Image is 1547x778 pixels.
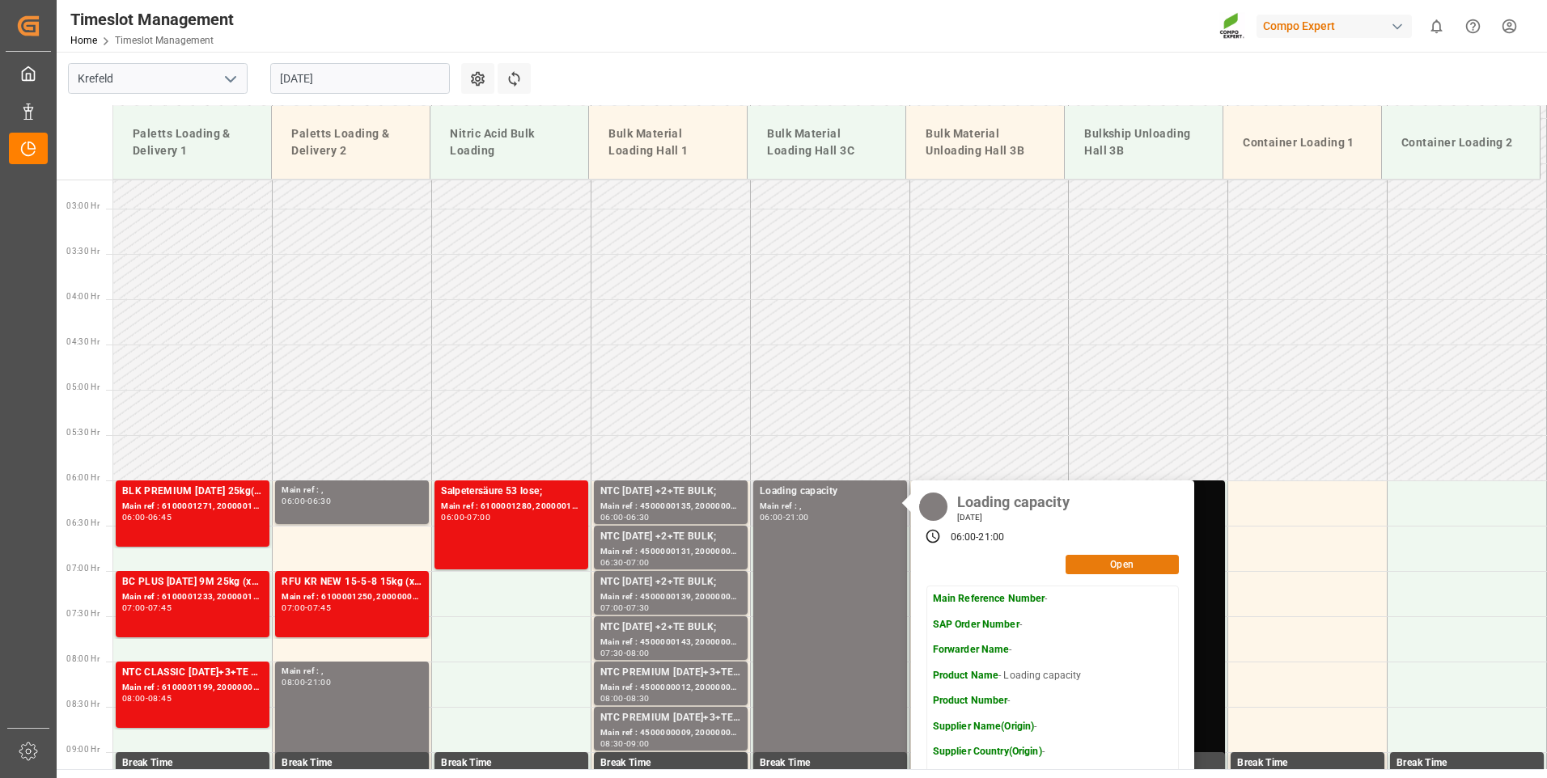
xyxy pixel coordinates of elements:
div: 07:30 [600,649,624,657]
div: - [624,559,626,566]
div: Break Time [441,755,582,772]
div: Nitric Acid Bulk Loading [443,119,575,166]
div: Timeslot Management [70,7,234,32]
div: - [146,604,148,611]
input: Type to search/select [68,63,248,94]
div: [DATE] [952,512,1075,523]
div: 06:00 [951,531,977,545]
button: Help Center [1455,8,1491,44]
div: 06:00 [600,514,624,521]
div: NTC [DATE] +2+TE BULK; [600,619,741,636]
div: Main ref : 4500000143, 2000000058; [600,636,741,649]
div: 08:00 [122,695,146,702]
p: - [933,592,1082,607]
div: Main ref : , [760,500,901,514]
div: Break Time [600,755,741,772]
div: 06:30 [600,559,624,566]
div: Main ref : 6100001233, 2000001049; [122,590,263,604]
div: 08:00 [626,649,650,657]
img: Screenshot%202023-09-29%20at%2010.02.21.png_1712312052.png [1219,12,1245,40]
div: NTC [DATE] +2+TE BULK; [600,529,741,545]
strong: Forwarder Name [933,644,1010,655]
div: 07:45 [148,604,172,611]
div: - [464,514,467,521]
span: 04:30 Hr [66,337,100,346]
div: Bulkship Unloading Hall 3B [1078,119,1210,166]
div: NTC PREMIUM [DATE]+3+TE BULK; [600,710,741,726]
div: Loading capacity [952,488,1075,512]
div: Bulk Material Loading Hall 3C [761,119,892,166]
span: 04:00 Hr [66,292,100,301]
button: show 0 new notifications [1418,8,1455,44]
div: 07:00 [626,559,650,566]
div: Container Loading 2 [1395,128,1527,158]
div: NTC [DATE] +2+TE BULK; [600,574,741,590]
a: Home [70,35,97,46]
button: open menu [218,66,242,91]
div: - [146,514,148,521]
input: DD.MM.YYYY [270,63,450,94]
div: 07:00 [122,604,146,611]
strong: Supplier Name(Origin) [933,721,1035,732]
span: 03:30 Hr [66,247,100,256]
div: - [624,649,626,657]
span: 05:30 Hr [66,428,100,437]
div: 09:00 [626,740,650,747]
div: BLK PREMIUM [DATE] 25kg(x40)D,EN,PL,FNL;NTC PREMIUM [DATE] 25kg (x40) D,EN,PL; [122,484,263,500]
div: 21:00 [307,679,331,686]
div: - [305,604,307,611]
div: 06:30 [626,514,650,521]
div: 07:30 [626,604,650,611]
p: - [933,643,1082,657]
div: 08:00 [282,679,305,686]
div: NTC CLASSIC [DATE]+3+TE 600kg BB; [122,665,263,681]
p: - [933,618,1082,632]
div: - [624,695,626,702]
span: 08:00 Hr [66,654,100,663]
span: 07:30 Hr [66,609,100,618]
div: Salpetersäure 53 lose; [441,484,582,500]
strong: Supplier Country(Origin) [933,746,1042,757]
div: Bulk Material Unloading Hall 3B [919,119,1051,166]
div: Main ref : , [282,665,422,679]
div: Loading capacity [760,484,901,500]
strong: SAP Order Number [933,619,1019,630]
div: NTC PREMIUM [DATE]+3+TE BULK; [600,665,741,681]
div: 08:45 [148,695,172,702]
div: - [146,695,148,702]
div: 06:00 [282,497,305,505]
div: 07:00 [600,604,624,611]
span: 06:00 Hr [66,473,100,482]
div: 06:00 [122,514,146,521]
div: 21:00 [978,531,1004,545]
div: Main ref : 6100001199, 2000000929; [122,681,263,695]
div: Break Time [760,755,901,772]
div: NTC [DATE] +2+TE BULK; [600,484,741,500]
button: Compo Expert [1257,11,1418,41]
div: 08:30 [600,740,624,747]
div: 07:00 [282,604,305,611]
div: 08:00 [600,695,624,702]
div: Main ref : 4500000139, 2000000058; [600,590,741,604]
div: - [305,679,307,686]
div: Main ref : 6100001280, 2000001119; [441,500,582,514]
div: - [624,740,626,747]
div: - [976,531,978,545]
div: Paletts Loading & Delivery 2 [285,119,417,166]
div: 06:30 [307,497,331,505]
p: - [933,720,1082,734]
div: 06:00 [441,514,464,521]
p: - Loading capacity [933,669,1082,683]
div: - [305,497,307,505]
span: 07:00 Hr [66,564,100,573]
span: 06:30 Hr [66,518,100,527]
div: 07:00 [467,514,490,521]
div: - [624,604,626,611]
p: - [933,694,1082,708]
span: 05:00 Hr [66,383,100,391]
div: Main ref : 4500000131, 2000000058; [600,545,741,559]
div: - [624,514,626,521]
div: - [783,514,786,521]
div: Main ref : 4500000135, 2000000058; [600,500,741,514]
button: Open [1066,555,1179,574]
